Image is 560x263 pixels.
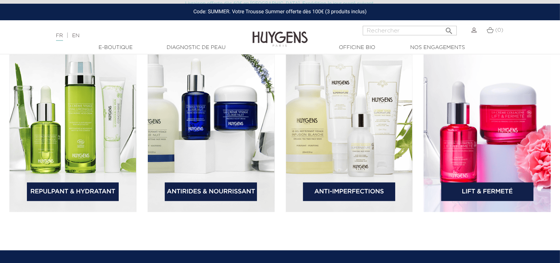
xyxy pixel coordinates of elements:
img: bannière catégorie 2 [147,29,275,212]
a: Nos engagements [401,44,474,52]
button:  [443,24,456,34]
span: (0) [495,28,503,33]
img: bannière catégorie 4 [424,29,551,212]
img: bannière catégorie [9,29,136,212]
a: Diagnostic de peau [159,44,233,52]
input: Rechercher [363,26,457,35]
div: | [52,31,228,40]
a: Anti-Imperfections [303,183,395,201]
a: FR [56,33,63,41]
a: Lift & Fermeté [441,183,533,201]
a: Officine Bio [320,44,394,52]
a: EN [72,33,79,38]
a: Antirides & Nourrissant [165,183,257,201]
img: bannière catégorie 3 [286,29,413,212]
a: E-Boutique [79,44,153,52]
a: Repulpant & Hydratant [27,183,119,201]
i:  [445,24,454,33]
img: Huygens [253,20,308,48]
